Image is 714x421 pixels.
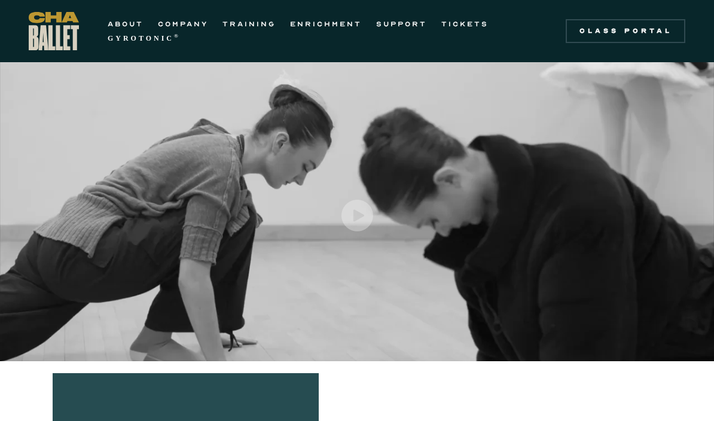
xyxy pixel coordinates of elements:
[376,17,427,31] a: SUPPORT
[566,19,685,43] a: Class Portal
[573,26,678,36] div: Class Portal
[108,17,144,31] a: ABOUT
[290,17,362,31] a: ENRICHMENT
[441,17,489,31] a: TICKETS
[174,33,181,39] sup: ®
[108,31,181,45] a: GYROTONIC®
[29,12,79,50] a: home
[108,34,174,42] strong: GYROTONIC
[222,17,276,31] a: TRAINING
[158,17,208,31] a: COMPANY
